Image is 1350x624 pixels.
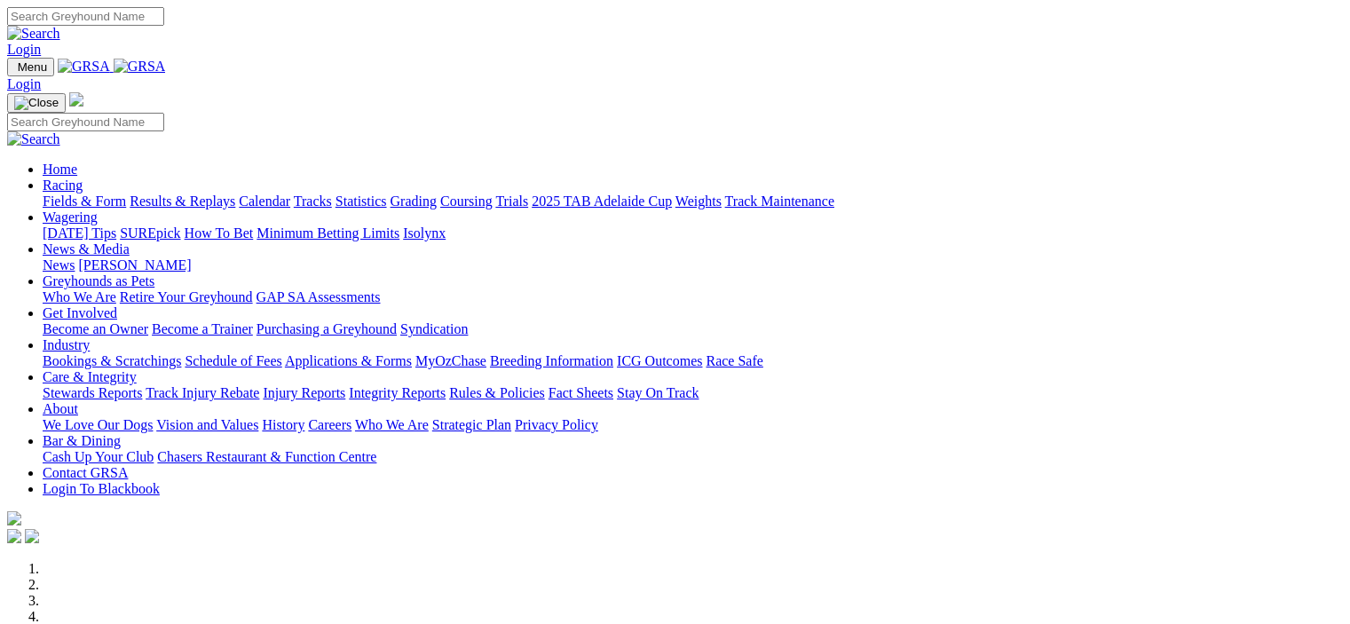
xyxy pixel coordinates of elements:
[43,369,137,384] a: Care & Integrity
[43,194,1343,209] div: Racing
[114,59,166,75] img: GRSA
[43,449,1343,465] div: Bar & Dining
[7,529,21,543] img: facebook.svg
[43,321,1343,337] div: Get Involved
[725,194,834,209] a: Track Maintenance
[43,353,181,368] a: Bookings & Scratchings
[400,321,468,336] a: Syndication
[43,257,1343,273] div: News & Media
[43,289,1343,305] div: Greyhounds as Pets
[257,289,381,304] a: GAP SA Assessments
[490,353,613,368] a: Breeding Information
[25,529,39,543] img: twitter.svg
[18,60,47,74] span: Menu
[449,385,545,400] a: Rules & Policies
[43,481,160,496] a: Login To Blackbook
[43,178,83,193] a: Racing
[156,417,258,432] a: Vision and Values
[7,93,66,113] button: Toggle navigation
[706,353,762,368] a: Race Safe
[294,194,332,209] a: Tracks
[43,449,154,464] a: Cash Up Your Club
[43,241,130,257] a: News & Media
[43,209,98,225] a: Wagering
[43,337,90,352] a: Industry
[130,194,235,209] a: Results & Replays
[43,385,1343,401] div: Care & Integrity
[146,385,259,400] a: Track Injury Rebate
[440,194,493,209] a: Coursing
[495,194,528,209] a: Trials
[7,76,41,91] a: Login
[7,511,21,525] img: logo-grsa-white.png
[262,417,304,432] a: History
[152,321,253,336] a: Become a Trainer
[257,225,399,241] a: Minimum Betting Limits
[263,385,345,400] a: Injury Reports
[515,417,598,432] a: Privacy Policy
[7,26,60,42] img: Search
[43,401,78,416] a: About
[617,353,702,368] a: ICG Outcomes
[617,385,699,400] a: Stay On Track
[532,194,672,209] a: 2025 TAB Adelaide Cup
[7,7,164,26] input: Search
[78,257,191,273] a: [PERSON_NAME]
[43,305,117,320] a: Get Involved
[355,417,429,432] a: Who We Are
[549,385,613,400] a: Fact Sheets
[43,417,1343,433] div: About
[403,225,446,241] a: Isolynx
[43,225,1343,241] div: Wagering
[43,353,1343,369] div: Industry
[7,42,41,57] a: Login
[415,353,486,368] a: MyOzChase
[120,289,253,304] a: Retire Your Greyhound
[157,449,376,464] a: Chasers Restaurant & Function Centre
[7,113,164,131] input: Search
[7,131,60,147] img: Search
[675,194,722,209] a: Weights
[69,92,83,107] img: logo-grsa-white.png
[120,225,180,241] a: SUREpick
[58,59,110,75] img: GRSA
[308,417,351,432] a: Careers
[43,273,154,288] a: Greyhounds as Pets
[185,225,254,241] a: How To Bet
[239,194,290,209] a: Calendar
[43,465,128,480] a: Contact GRSA
[43,162,77,177] a: Home
[336,194,387,209] a: Statistics
[349,385,446,400] a: Integrity Reports
[43,385,142,400] a: Stewards Reports
[43,433,121,448] a: Bar & Dining
[285,353,412,368] a: Applications & Forms
[7,58,54,76] button: Toggle navigation
[43,289,116,304] a: Who We Are
[14,96,59,110] img: Close
[43,417,153,432] a: We Love Our Dogs
[257,321,397,336] a: Purchasing a Greyhound
[43,225,116,241] a: [DATE] Tips
[43,257,75,273] a: News
[432,417,511,432] a: Strategic Plan
[391,194,437,209] a: Grading
[185,353,281,368] a: Schedule of Fees
[43,194,126,209] a: Fields & Form
[43,321,148,336] a: Become an Owner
